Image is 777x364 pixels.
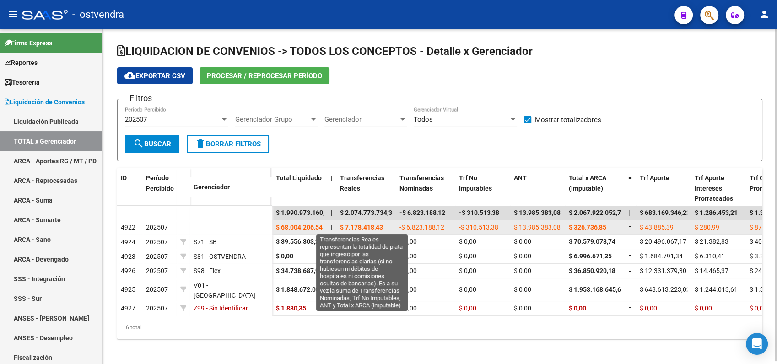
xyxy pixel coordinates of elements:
[194,267,221,274] span: S98 - Flex
[117,168,142,207] datatable-header-cell: ID
[625,168,636,209] datatable-header-cell: =
[5,97,85,107] span: Liquidación de Convenios
[514,174,527,182] span: ANT
[276,267,323,274] span: $ 34.738.687,92
[565,168,625,209] datatable-header-cell: Total x ARCA (imputable)
[190,177,272,197] datatable-header-cell: Gerenciador
[331,238,332,245] span: |
[195,140,261,148] span: Borrar Filtros
[459,286,476,293] span: $ 0,00
[695,224,719,231] span: $ 280,99
[5,38,52,48] span: Firma Express
[569,286,625,293] span: $ 1.953.168.645,66
[194,282,255,300] span: V01 - [GEOGRAPHIC_DATA]
[142,168,177,207] datatable-header-cell: Período Percibido
[640,286,690,293] span: $ 648.613.223,02
[695,286,738,293] span: $ 1.244.013,61
[569,174,606,192] span: Total x ARCA (imputable)
[331,267,332,274] span: |
[628,267,632,274] span: =
[569,252,612,260] span: $ 6.996.671,35
[459,238,476,245] span: $ 0,00
[235,115,309,123] span: Gerenciador Grupo
[399,252,417,260] span: $ 0,00
[695,238,728,245] span: $ 21.382,83
[459,224,498,231] span: -$ 310.513,38
[72,5,124,25] span: - ostvendra
[125,115,147,123] span: 202507
[276,286,332,293] span: $ 1.848.672.082,41
[695,209,738,216] span: $ 1.286.453,21
[695,305,712,312] span: $ 0,00
[750,305,767,312] span: $ 0,00
[628,305,632,312] span: =
[276,305,306,312] span: $ 1.880,35
[124,72,185,80] span: Exportar CSV
[459,174,492,192] span: Trf No Imputables
[399,209,445,216] span: -$ 6.823.188,12
[117,316,762,339] div: 6 total
[459,209,499,216] span: -$ 310.513,38
[146,267,168,274] span: 202507
[640,174,669,182] span: Trf Aporte
[117,45,533,58] span: LIQUIDACION DE CONVENIOS -> TODOS LOS CONCEPTOS - Detalle x Gerenciador
[340,174,384,192] span: Transferencias Reales
[514,267,531,274] span: $ 0,00
[640,252,683,260] span: $ 1.684.791,34
[396,168,455,209] datatable-header-cell: Transferencias Nominadas
[640,267,686,274] span: $ 12.331.379,30
[121,253,135,260] span: 4923
[455,168,510,209] datatable-header-cell: Trf No Imputables
[331,174,333,182] span: |
[399,286,417,293] span: $ 0,00
[640,305,657,312] span: $ 0,00
[399,238,417,245] span: $ 0,00
[336,168,396,209] datatable-header-cell: Transferencias Reales
[628,238,632,245] span: =
[194,238,217,246] span: S71 - SB
[569,224,606,231] span: $ 326.736,85
[695,174,733,203] span: Trf Aporte Intereses Prorrateados
[146,253,168,260] span: 202507
[146,174,174,192] span: Período Percibido
[628,209,630,216] span: |
[399,305,417,312] span: $ 0,00
[514,252,531,260] span: $ 0,00
[569,305,586,312] span: $ 0,00
[695,267,728,274] span: $ 14.465,37
[340,305,357,312] span: $ 0,00
[133,138,144,149] mat-icon: search
[399,267,417,274] span: $ 0,00
[569,209,625,216] span: $ 2.067.922.052,78
[5,77,40,87] span: Tesorería
[276,238,323,245] span: $ 39.556.303,28
[125,135,179,153] button: Buscar
[399,174,444,192] span: Transferencias Nominadas
[414,115,433,123] span: Todos
[569,238,615,245] span: $ 70.579.078,74
[276,252,293,260] span: $ 0,00
[340,238,387,245] span: $ 70.579.078,74
[628,252,632,260] span: =
[510,168,565,209] datatable-header-cell: ANT
[146,224,168,231] span: 202507
[194,253,246,260] span: S81 - OSTVENDRA
[640,209,690,216] span: $ 683.169.346,22
[331,305,332,312] span: |
[121,224,135,231] span: 4922
[628,224,632,231] span: =
[514,238,531,245] span: $ 0,00
[459,305,476,312] span: $ 0,00
[187,135,269,153] button: Borrar Filtros
[327,168,336,209] datatable-header-cell: |
[340,224,383,231] span: $ 7.178.418,43
[695,252,725,260] span: $ 6.310,41
[146,238,168,246] span: 202507
[7,9,18,20] mat-icon: menu
[117,67,193,84] button: Exportar CSV
[276,224,323,231] span: $ 68.004.206,54
[276,209,332,216] span: $ 1.990.973.160,50
[331,224,332,231] span: |
[133,140,171,148] span: Buscar
[691,168,746,209] datatable-header-cell: Trf Aporte Intereses Prorrateados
